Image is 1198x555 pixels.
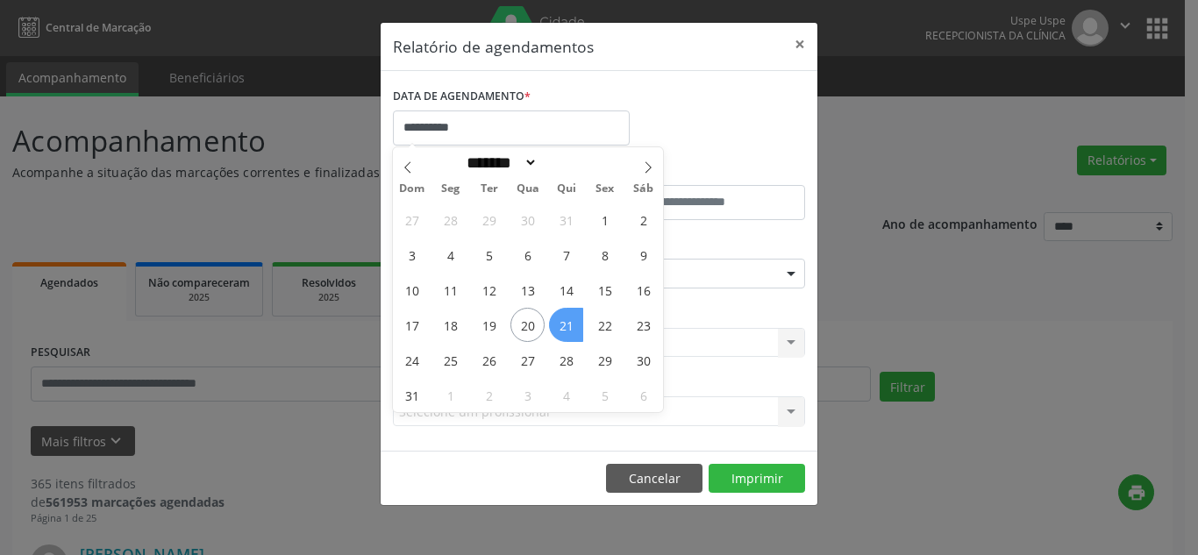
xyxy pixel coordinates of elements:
span: Julho 27, 2025 [395,203,429,237]
span: Agosto 4, 2025 [433,238,467,272]
span: Agosto 29, 2025 [588,343,622,377]
span: Setembro 6, 2025 [626,378,660,412]
span: Agosto 31, 2025 [395,378,429,412]
span: Agosto 15, 2025 [588,273,622,307]
span: Setembro 5, 2025 [588,378,622,412]
span: Agosto 11, 2025 [433,273,467,307]
span: Agosto 5, 2025 [472,238,506,272]
span: Agosto 12, 2025 [472,273,506,307]
select: Month [460,153,538,172]
span: Agosto 30, 2025 [626,343,660,377]
span: Agosto 23, 2025 [626,308,660,342]
span: Agosto 7, 2025 [549,238,583,272]
span: Agosto 1, 2025 [588,203,622,237]
span: Agosto 10, 2025 [395,273,429,307]
span: Agosto 3, 2025 [395,238,429,272]
button: Close [782,23,817,66]
span: Setembro 1, 2025 [433,378,467,412]
span: Julho 28, 2025 [433,203,467,237]
span: Agosto 28, 2025 [549,343,583,377]
span: Agosto 2, 2025 [626,203,660,237]
span: Agosto 26, 2025 [472,343,506,377]
span: Agosto 27, 2025 [510,343,545,377]
span: Agosto 22, 2025 [588,308,622,342]
span: Agosto 14, 2025 [549,273,583,307]
span: Agosto 13, 2025 [510,273,545,307]
button: Imprimir [709,464,805,494]
span: Agosto 19, 2025 [472,308,506,342]
span: Agosto 25, 2025 [433,343,467,377]
span: Julho 30, 2025 [510,203,545,237]
span: Julho 29, 2025 [472,203,506,237]
span: Qua [509,183,547,195]
span: Julho 31, 2025 [549,203,583,237]
span: Agosto 9, 2025 [626,238,660,272]
span: Agosto 8, 2025 [588,238,622,272]
span: Sáb [624,183,663,195]
span: Agosto 6, 2025 [510,238,545,272]
span: Ter [470,183,509,195]
span: Qui [547,183,586,195]
label: ATÉ [603,158,805,185]
button: Cancelar [606,464,702,494]
span: Agosto 20, 2025 [510,308,545,342]
span: Setembro 2, 2025 [472,378,506,412]
span: Agosto 16, 2025 [626,273,660,307]
span: Sex [586,183,624,195]
span: Setembro 3, 2025 [510,378,545,412]
span: Dom [393,183,431,195]
span: Agosto 21, 2025 [549,308,583,342]
h5: Relatório de agendamentos [393,35,594,58]
span: Setembro 4, 2025 [549,378,583,412]
span: Agosto 17, 2025 [395,308,429,342]
label: DATA DE AGENDAMENTO [393,83,531,110]
span: Agosto 18, 2025 [433,308,467,342]
span: Seg [431,183,470,195]
input: Year [538,153,595,172]
span: Agosto 24, 2025 [395,343,429,377]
